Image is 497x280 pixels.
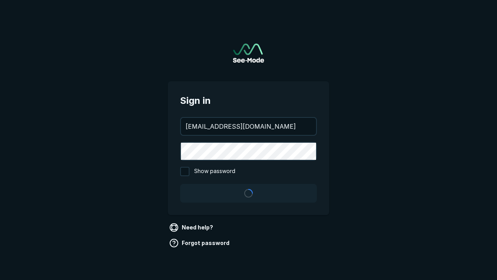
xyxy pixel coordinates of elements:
a: Go to sign in [233,44,264,63]
input: your@email.com [181,118,316,135]
a: Need help? [168,221,216,234]
img: See-Mode Logo [233,44,264,63]
span: Show password [194,167,235,176]
a: Forgot password [168,237,233,249]
span: Sign in [180,94,317,108]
